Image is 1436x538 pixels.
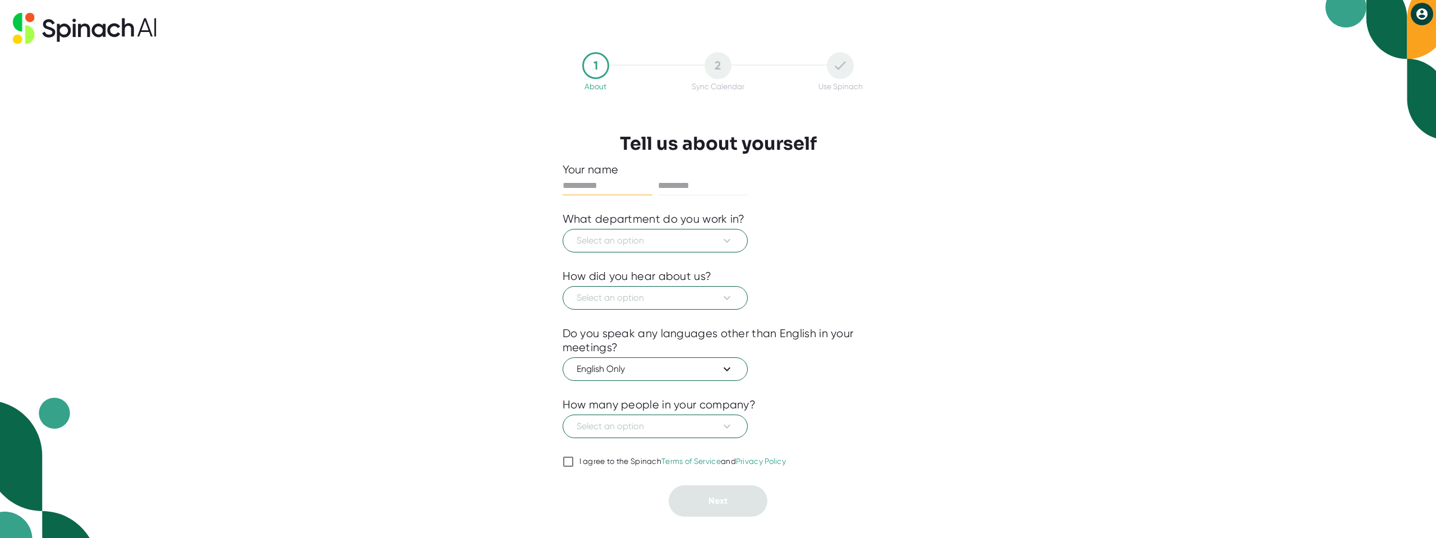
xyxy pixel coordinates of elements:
[1398,500,1425,527] iframe: Intercom live chat
[577,362,734,376] span: English Only
[563,357,748,381] button: English Only
[563,163,874,177] div: Your name
[579,457,786,467] div: I agree to the Spinach and
[661,457,721,466] a: Terms of Service
[563,398,756,412] div: How many people in your company?
[582,52,609,79] div: 1
[563,415,748,438] button: Select an option
[563,212,745,226] div: What department do you work in?
[563,286,748,310] button: Select an option
[708,495,728,506] span: Next
[584,82,606,91] div: About
[620,133,817,154] h3: Tell us about yourself
[577,420,734,433] span: Select an option
[736,457,786,466] a: Privacy Policy
[577,291,734,305] span: Select an option
[577,234,734,247] span: Select an option
[563,269,712,283] div: How did you hear about us?
[669,485,767,517] button: Next
[563,229,748,252] button: Select an option
[818,82,863,91] div: Use Spinach
[692,82,744,91] div: Sync Calendar
[563,327,874,355] div: Do you speak any languages other than English in your meetings?
[705,52,731,79] div: 2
